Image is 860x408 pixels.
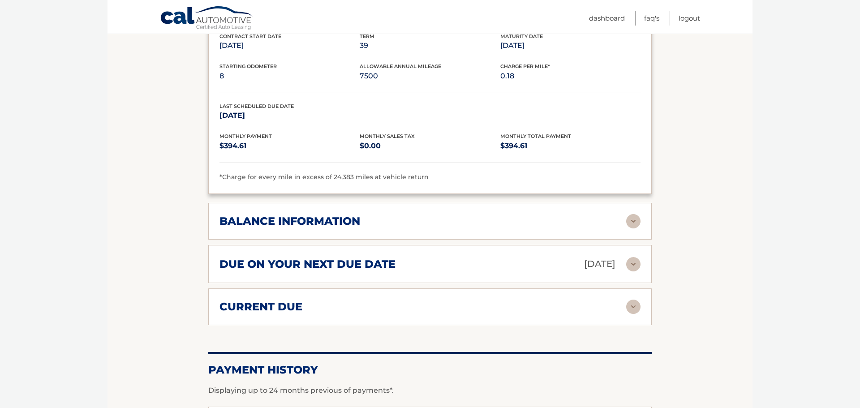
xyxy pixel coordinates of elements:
[679,11,700,26] a: Logout
[360,33,374,39] span: Term
[500,39,641,52] p: [DATE]
[626,214,641,228] img: accordion-rest.svg
[360,70,500,82] p: 7500
[208,363,652,377] h2: Payment History
[219,103,294,109] span: Last Scheduled Due Date
[219,300,302,314] h2: current due
[219,70,360,82] p: 8
[360,39,500,52] p: 39
[584,256,615,272] p: [DATE]
[360,140,500,152] p: $0.00
[219,109,360,122] p: [DATE]
[219,258,396,271] h2: due on your next due date
[500,133,571,139] span: Monthly Total Payment
[500,63,550,69] span: Charge Per Mile*
[219,63,277,69] span: Starting Odometer
[219,39,360,52] p: [DATE]
[500,140,641,152] p: $394.61
[644,11,659,26] a: FAQ's
[500,33,543,39] span: Maturity Date
[219,140,360,152] p: $394.61
[360,63,441,69] span: Allowable Annual Mileage
[219,133,272,139] span: Monthly Payment
[626,300,641,314] img: accordion-rest.svg
[219,33,281,39] span: Contract Start Date
[626,257,641,271] img: accordion-rest.svg
[500,70,641,82] p: 0.18
[160,6,254,32] a: Cal Automotive
[208,385,652,396] p: Displaying up to 24 months previous of payments*.
[219,173,429,181] span: *Charge for every mile in excess of 24,383 miles at vehicle return
[589,11,625,26] a: Dashboard
[360,133,415,139] span: Monthly Sales Tax
[219,215,360,228] h2: balance information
